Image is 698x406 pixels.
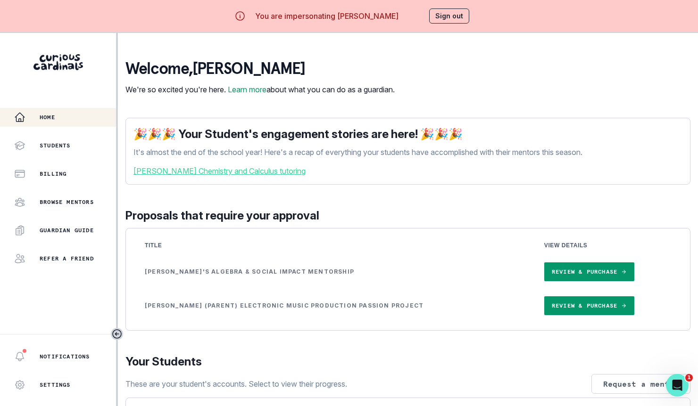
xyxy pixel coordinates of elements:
p: It's almost the end of the school year! Here's a recap of everything your students have accomplis... [133,146,682,158]
p: You are impersonating [PERSON_NAME] [255,10,399,22]
p: Welcome , [PERSON_NAME] [125,59,395,78]
p: Refer a friend [40,255,94,262]
p: Notifications [40,353,90,360]
button: Request a mentor [591,374,690,394]
p: Settings [40,381,71,389]
img: Curious Cardinals Logo [33,54,83,70]
p: Students [40,142,71,149]
button: Sign out [429,8,469,24]
a: Review & Purchase [544,296,634,315]
p: Billing [40,170,66,178]
p: These are your student's accounts. Select to view their progress. [125,378,347,390]
td: [PERSON_NAME]'s Algebra & Social Impact Mentorship [133,255,533,289]
p: Home [40,114,55,121]
a: Review & Purchase [544,262,634,281]
span: 1 [685,374,693,382]
p: We're so excited you're here. about what you can do as a guardian. [125,84,395,95]
button: Toggle sidebar [111,328,123,340]
p: Browse Mentors [40,198,94,206]
th: Title [133,236,533,255]
th: View Details [533,236,682,255]
a: [PERSON_NAME] Chemistry and Calculus tutoring [133,165,682,177]
td: [PERSON_NAME] (parent) Electronic Music Production Passion Project [133,289,533,323]
iframe: Intercom live chat [666,374,689,397]
p: Guardian Guide [40,227,94,234]
p: Your Students [125,353,690,370]
p: Proposals that require your approval [125,207,690,224]
a: Learn more [228,85,266,94]
p: 🎉🎉🎉 Your Student's engagement stories are here! 🎉🎉🎉 [133,126,682,143]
